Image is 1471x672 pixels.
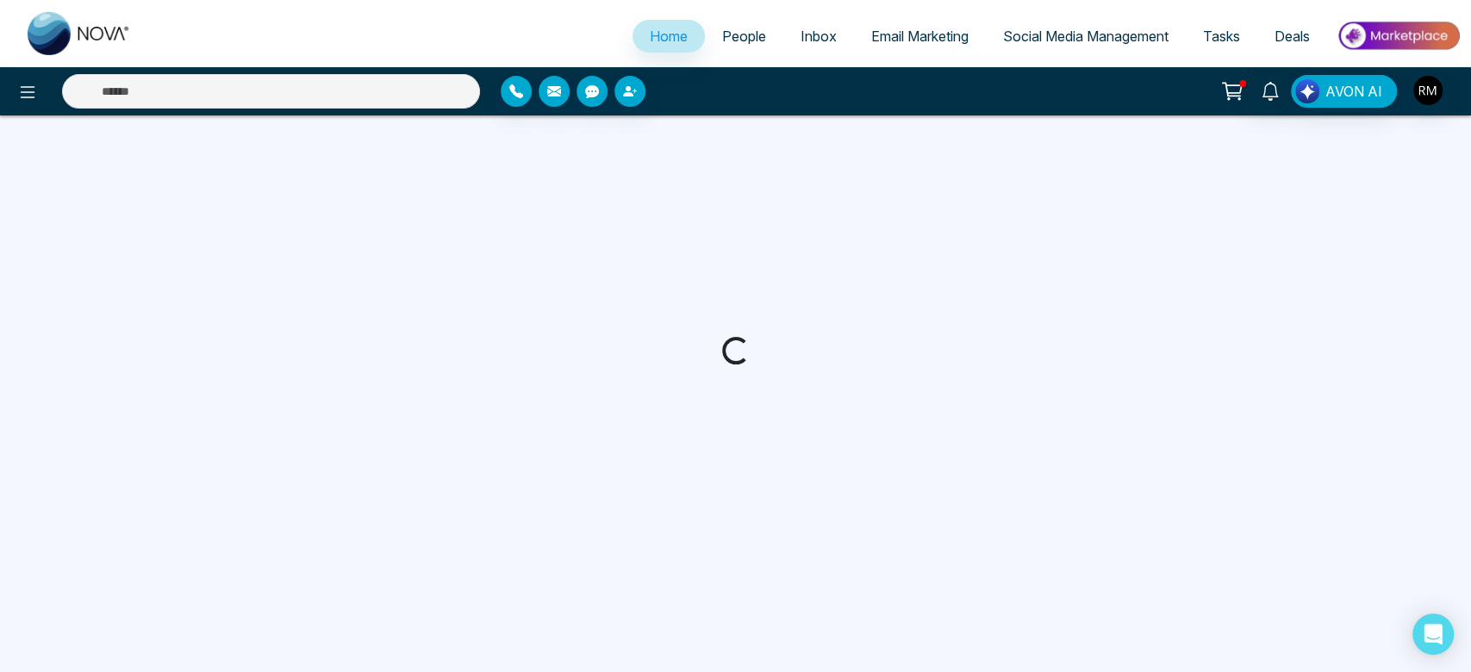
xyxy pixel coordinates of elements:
a: Email Marketing [854,20,986,53]
span: Deals [1275,28,1310,45]
div: Open Intercom Messenger [1412,613,1454,655]
a: Inbox [783,20,854,53]
button: AVON AI [1291,75,1397,108]
a: Home [633,20,705,53]
span: Social Media Management [1003,28,1169,45]
a: Deals [1257,20,1327,53]
img: Lead Flow [1295,79,1319,103]
img: Nova CRM Logo [28,12,131,55]
span: Tasks [1203,28,1240,45]
span: People [722,28,766,45]
img: User Avatar [1413,76,1443,105]
a: People [705,20,783,53]
span: AVON AI [1325,81,1382,102]
span: Home [650,28,688,45]
span: Inbox [801,28,837,45]
a: Social Media Management [986,20,1186,53]
a: Tasks [1186,20,1257,53]
span: Email Marketing [871,28,969,45]
img: Market-place.gif [1336,16,1461,55]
